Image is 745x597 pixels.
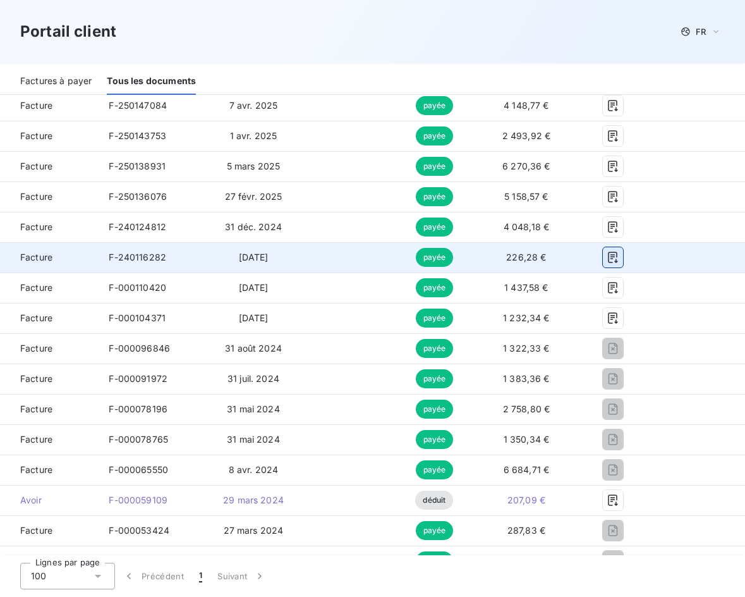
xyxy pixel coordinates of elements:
span: F-000104371 [109,312,166,323]
span: 6 684,71 € [504,464,550,475]
span: Facture [10,190,88,203]
span: 1 350,34 € [504,434,550,445]
span: 4 048,18 € [504,221,550,232]
span: 4 148,77 € [504,100,549,111]
span: 8 avr. 2024 [229,464,279,475]
span: F-250138931 [109,161,166,171]
span: payée [416,339,454,358]
span: FR [696,27,706,37]
span: 29 mars 2024 [223,495,284,505]
span: 5 158,57 € [504,191,548,202]
span: 1 [199,570,202,582]
span: F-000096846 [109,343,170,354]
span: payée [416,551,454,570]
span: Facture [10,524,88,537]
span: Facture [10,160,88,173]
span: 7 avr. 2025 [229,100,278,111]
span: payée [416,218,454,237]
span: Facture [10,221,88,233]
span: 1 232,34 € [503,312,550,323]
span: Facture [10,130,88,142]
h3: Portail client [20,20,116,43]
div: Factures à payer [20,68,92,95]
span: 1 383,36 € [503,373,550,384]
button: 1 [191,563,210,589]
span: déduit [415,491,453,510]
span: [DATE] [239,252,269,262]
span: F-000059109 [109,495,167,505]
div: Tous les documents [107,68,196,95]
span: payée [416,460,454,479]
span: 1 437,58 € [504,282,548,293]
span: payée [416,309,454,328]
span: F-000078196 [109,403,167,414]
span: payée [416,96,454,115]
span: Facture [10,555,88,567]
span: 31 août 2024 [225,343,282,354]
span: Facture [10,433,88,446]
button: Suivant [210,563,274,589]
span: payée [416,126,454,145]
span: Facture [10,403,88,415]
span: 1 avr. 2025 [230,130,277,141]
button: Précédent [115,563,191,589]
span: Facture [10,372,88,385]
span: F-250147084 [109,100,167,111]
span: 2 758,80 € [503,403,550,414]
span: F-000065550 [109,464,168,475]
span: 207,09 € [507,495,545,505]
span: F-000078765 [109,434,168,445]
span: 31 déc. 2024 [225,221,282,232]
span: Avoir [10,494,88,507]
span: F-250136076 [109,191,167,202]
span: F-240116282 [109,252,166,262]
span: Facture [10,251,88,264]
span: payée [416,248,454,267]
span: 31 mai 2024 [227,403,280,414]
span: F-250143753 [109,130,166,141]
span: 226,28 € [506,252,546,262]
span: Facture [10,99,88,112]
span: payée [416,157,454,176]
span: payée [416,369,454,388]
span: payée [416,400,454,419]
span: Facture [10,342,88,355]
span: 5 mars 2025 [227,161,281,171]
span: F-000053424 [109,525,169,536]
span: Facture [10,281,88,294]
span: payée [416,278,454,297]
span: 2 493,92 € [502,130,551,141]
span: 1 322,33 € [503,343,550,354]
span: 31 juil. 2024 [227,373,279,384]
span: 6 270,36 € [502,161,550,171]
span: 287,83 € [507,525,545,536]
span: 27 mars 2024 [224,525,284,536]
span: 31 mai 2024 [227,434,280,445]
span: 100 [31,570,46,582]
span: Facture [10,312,88,324]
span: F-240124812 [109,221,166,232]
span: Facture [10,464,88,476]
span: F-000110420 [109,282,166,293]
span: [DATE] [239,312,269,323]
span: 27 févr. 2025 [225,191,282,202]
span: payée [416,521,454,540]
span: payée [416,430,454,449]
span: F-000091972 [109,373,167,384]
span: [DATE] [239,282,269,293]
span: payée [416,187,454,206]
